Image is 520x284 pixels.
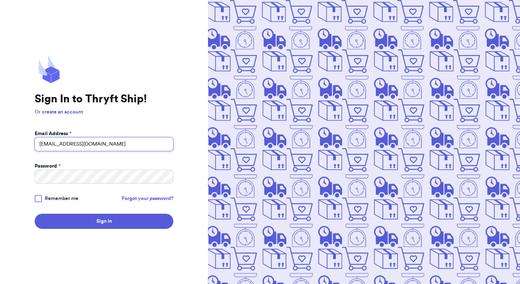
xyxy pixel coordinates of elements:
[35,130,71,137] label: Email Address
[35,93,173,106] h1: Sign In to Thryft Ship!
[35,214,173,229] button: Sign In
[35,163,61,170] label: Password
[45,195,78,202] span: Remember me
[122,195,173,202] a: Forgot your password?
[35,108,173,116] p: Or
[42,110,83,115] a: create an account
